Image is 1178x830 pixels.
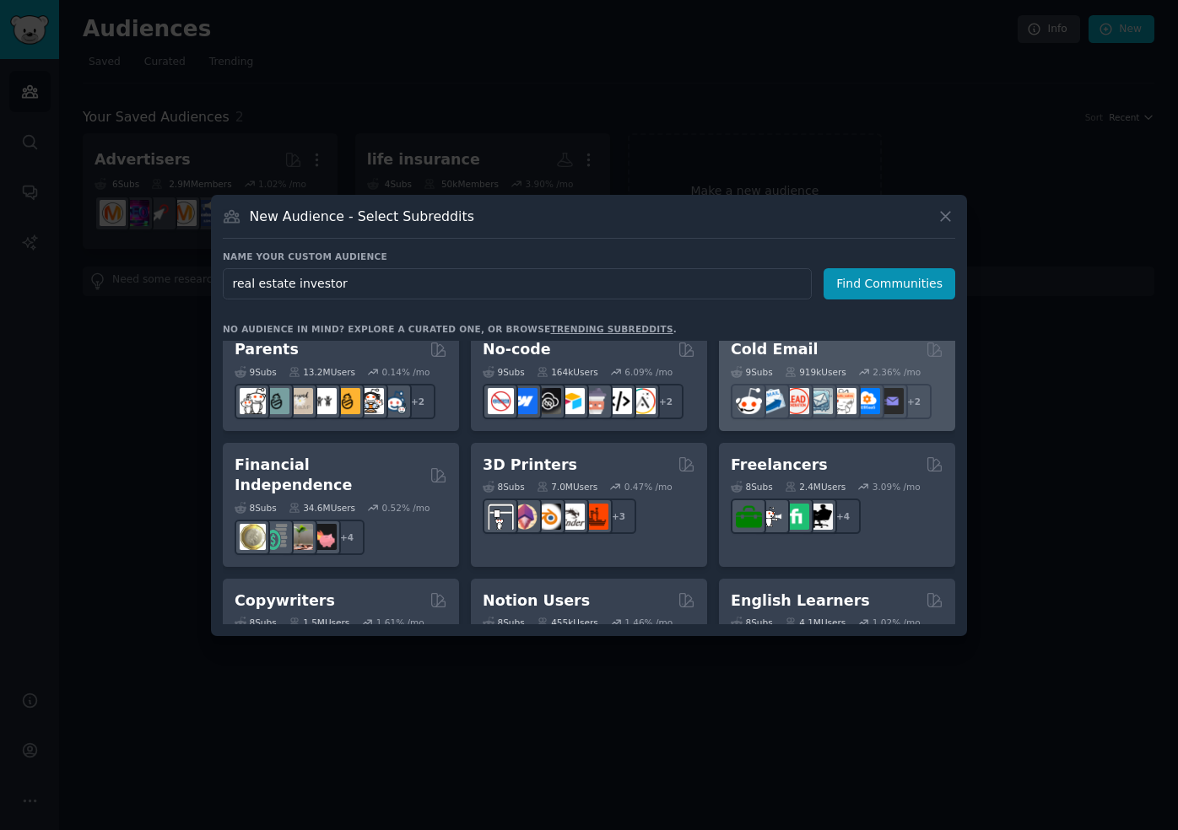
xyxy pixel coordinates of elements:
h2: No-code [483,339,551,360]
img: Adalo [630,388,656,414]
div: 8 Sub s [483,617,525,628]
img: SingleParents [263,388,289,414]
div: 1.46 % /mo [624,617,673,628]
img: Emailmarketing [759,388,786,414]
a: trending subreddits [550,324,673,334]
div: + 2 [400,384,435,419]
img: 3Dprinting [488,504,514,530]
div: 6.09 % /mo [624,366,673,378]
img: 3Dmodeling [511,504,538,530]
img: NoCodeMovement [606,388,632,414]
img: ender3 [559,504,585,530]
img: coldemail [807,388,833,414]
input: Pick a short name, like "Digital Marketers" or "Movie-Goers" [223,268,812,299]
h2: Freelancers [731,455,828,476]
img: FinancialPlanning [263,524,289,550]
img: parentsofmultiples [358,388,384,414]
h2: 3D Printers [483,455,577,476]
button: Find Communities [824,268,955,299]
img: LeadGeneration [783,388,809,414]
img: UKPersonalFinance [240,524,266,550]
div: + 4 [329,520,365,555]
h2: Notion Users [483,590,590,612]
img: Parents [381,388,408,414]
div: + 2 [648,384,684,419]
h2: Copywriters [235,590,335,612]
div: 4.1M Users [785,617,846,628]
div: 8 Sub s [483,481,525,493]
img: B2BSaaS [854,388,880,414]
div: 0.52 % /mo [382,502,430,514]
div: 8 Sub s [235,617,277,628]
img: toddlers [311,388,337,414]
h2: Parents [235,339,299,360]
div: 919k Users [785,366,846,378]
img: freelance_forhire [759,504,786,530]
img: Fiverr [783,504,809,530]
div: + 3 [601,499,636,534]
img: blender [535,504,561,530]
div: 8 Sub s [731,481,773,493]
div: 8 Sub s [235,502,277,514]
h3: Name your custom audience [223,251,955,262]
img: EmailOutreach [878,388,904,414]
div: 0.14 % /mo [382,366,430,378]
div: 9 Sub s [483,366,525,378]
div: 7.0M Users [537,481,598,493]
img: FixMyPrint [582,504,608,530]
h3: New Audience - Select Subreddits [250,207,474,225]
div: 9 Sub s [731,366,773,378]
div: 34.6M Users [289,502,355,514]
img: daddit [240,388,266,414]
div: 9 Sub s [235,366,277,378]
div: 2.36 % /mo [873,366,921,378]
img: nocode [488,388,514,414]
div: 2.4M Users [785,481,846,493]
img: Fire [287,524,313,550]
div: 1.5M Users [289,617,350,628]
div: + 4 [825,499,861,534]
div: + 2 [896,384,932,419]
img: sales [736,388,762,414]
img: webflow [511,388,538,414]
img: fatFIRE [311,524,337,550]
img: nocodelowcode [582,388,608,414]
div: 1.61 % /mo [376,617,424,628]
h2: Financial Independence [235,455,424,496]
div: 13.2M Users [289,366,355,378]
div: 0.47 % /mo [624,481,673,493]
img: NoCodeSaaS [535,388,561,414]
h2: English Learners [731,590,870,612]
div: 8 Sub s [731,617,773,628]
img: beyondthebump [287,388,313,414]
img: Airtable [559,388,585,414]
img: forhire [736,504,762,530]
img: Freelancers [807,504,833,530]
div: 164k Users [537,366,598,378]
h2: Cold Email [731,339,818,360]
div: 1.02 % /mo [873,617,921,628]
div: No audience in mind? Explore a curated one, or browse . [223,323,677,335]
img: b2b_sales [830,388,856,414]
img: NewParents [334,388,360,414]
div: 455k Users [537,617,598,628]
div: 3.09 % /mo [873,481,921,493]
